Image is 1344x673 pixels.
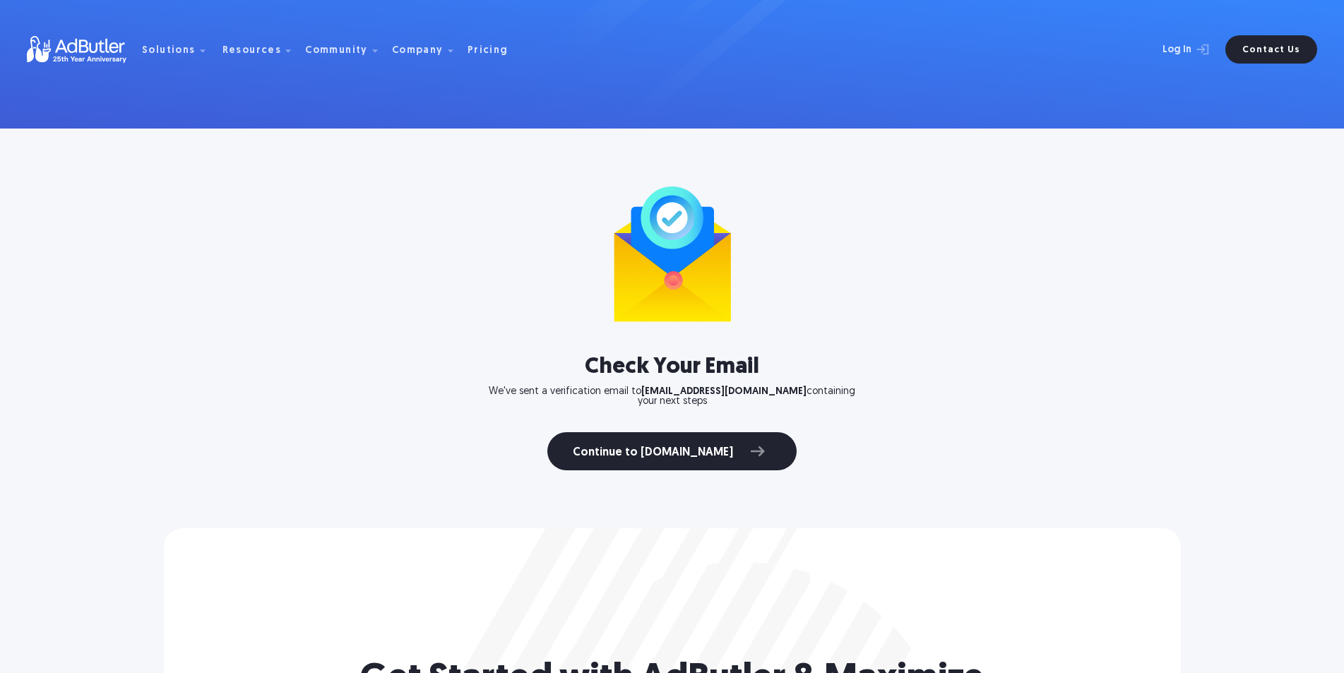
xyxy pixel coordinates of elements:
div: Solutions [142,27,217,72]
div: Resources [222,46,282,56]
a: Continue to [DOMAIN_NAME] [547,432,797,470]
span: [EMAIL_ADDRESS][DOMAIN_NAME] [641,386,807,397]
p: We've sent a verification email to containing your next steps [483,387,862,407]
div: Resources [222,27,303,72]
div: Company [392,27,465,72]
div: Solutions [142,46,196,56]
h2: Check Your Email [483,355,862,380]
div: Pricing [468,46,509,56]
a: Log In [1125,35,1217,64]
div: Community [305,27,389,72]
div: Community [305,46,368,56]
a: Pricing [468,43,520,56]
a: Contact Us [1225,35,1317,64]
div: Company [392,46,444,56]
